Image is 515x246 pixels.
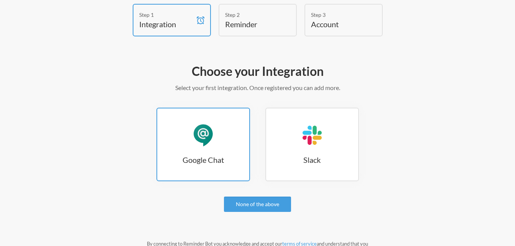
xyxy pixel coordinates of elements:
h4: Account [311,19,365,30]
h3: Slack [266,154,358,165]
h4: Reminder [225,19,279,30]
h3: Google Chat [157,154,249,165]
div: Step 1 [139,11,193,19]
p: Select your first integration. Once registered you can add more. [35,83,480,92]
h2: Choose your Integration [35,63,480,79]
div: Step 3 [311,11,365,19]
div: Step 2 [225,11,279,19]
h4: Integration [139,19,193,30]
a: None of the above [224,197,291,212]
